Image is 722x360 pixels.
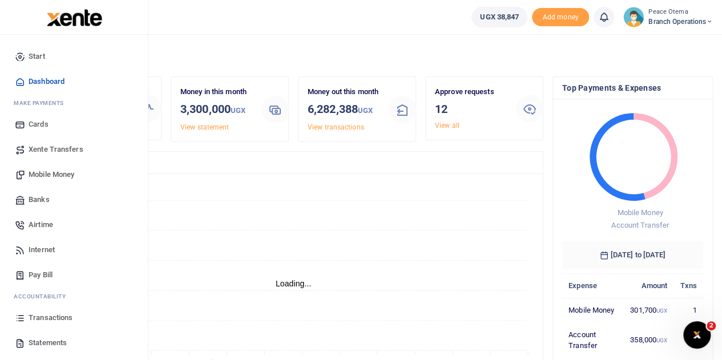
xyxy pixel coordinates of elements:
[29,51,45,62] span: Start
[9,44,139,69] a: Start
[29,312,72,323] span: Transactions
[29,244,55,256] span: Internet
[29,144,83,155] span: Xente Transfers
[562,322,624,358] td: Account Transfer
[562,273,624,298] th: Expense
[9,94,139,112] li: M
[673,322,703,358] td: 2
[532,8,589,27] span: Add money
[683,321,711,349] iframe: Intercom live chat
[19,99,64,107] span: ake Payments
[648,17,713,27] span: Branch Operations
[611,221,669,229] span: Account Transfer
[467,7,532,27] li: Wallet ballance
[46,13,102,21] a: logo-small logo-large logo-large
[308,86,380,98] p: Money out this month
[624,322,673,358] td: 358,000
[532,8,589,27] li: Toup your wallet
[617,208,663,217] span: Mobile Money
[673,273,703,298] th: Txns
[53,156,534,169] h4: Transactions Overview
[29,337,67,349] span: Statements
[9,162,139,187] a: Mobile Money
[532,12,589,21] a: Add money
[29,119,49,130] span: Cards
[480,11,519,23] span: UGX 38,847
[9,69,139,94] a: Dashboard
[9,112,139,137] a: Cards
[623,7,713,27] a: profile-user Peace Otema Branch Operations
[673,298,703,322] td: 1
[562,298,624,322] td: Mobile Money
[180,100,252,119] h3: 3,300,000
[276,279,312,288] text: Loading...
[29,219,53,230] span: Airtime
[9,330,139,355] a: Statements
[9,187,139,212] a: Banks
[624,273,673,298] th: Amount
[29,76,64,87] span: Dashboard
[22,292,66,301] span: countability
[707,321,716,330] span: 2
[9,288,139,305] li: Ac
[358,106,373,115] small: UGX
[47,9,102,26] img: logo-large
[180,123,229,131] a: View statement
[623,7,644,27] img: profile-user
[562,82,703,94] h4: Top Payments & Expenses
[180,86,252,98] p: Money in this month
[656,337,667,343] small: UGX
[648,7,713,17] small: Peace Otema
[9,212,139,237] a: Airtime
[471,7,527,27] a: UGX 38,847
[562,241,703,269] h6: [DATE] to [DATE]
[231,106,245,115] small: UGX
[9,237,139,262] a: Internet
[9,137,139,162] a: Xente Transfers
[29,169,74,180] span: Mobile Money
[9,305,139,330] a: Transactions
[9,262,139,288] a: Pay Bill
[435,100,507,118] h3: 12
[435,122,459,130] a: View all
[308,100,380,119] h3: 6,282,388
[308,123,364,131] a: View transactions
[29,194,50,205] span: Banks
[43,49,713,62] h4: Hello Peace
[624,298,673,322] td: 301,700
[435,86,507,98] p: Approve requests
[656,308,667,314] small: UGX
[29,269,53,281] span: Pay Bill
